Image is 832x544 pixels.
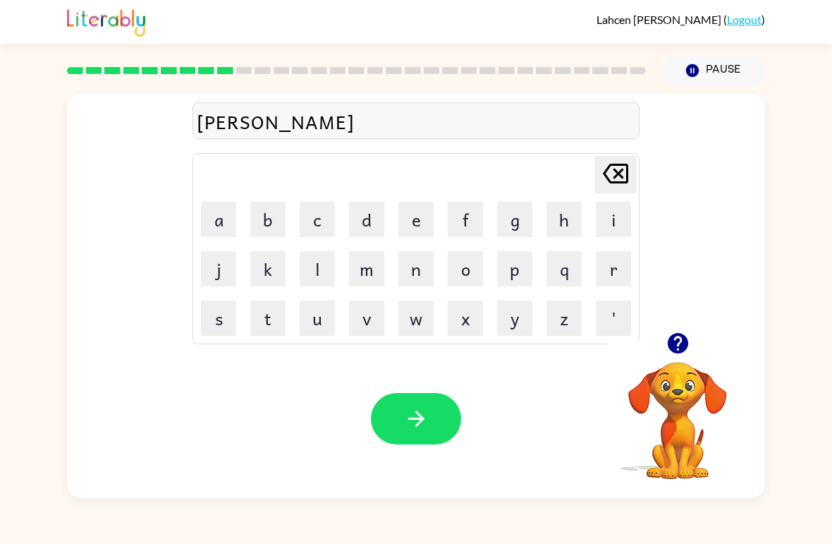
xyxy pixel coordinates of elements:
[201,251,236,286] button: j
[197,107,635,136] div: [PERSON_NAME]
[596,202,631,237] button: i
[497,251,532,286] button: p
[597,13,765,26] div: ( )
[497,301,532,336] button: y
[201,301,236,336] button: s
[546,202,582,237] button: h
[349,202,384,237] button: d
[67,6,145,37] img: Literably
[596,301,631,336] button: '
[201,202,236,237] button: a
[300,301,335,336] button: u
[546,301,582,336] button: z
[448,301,483,336] button: x
[497,202,532,237] button: g
[546,251,582,286] button: q
[349,301,384,336] button: v
[727,13,761,26] a: Logout
[596,251,631,286] button: r
[300,251,335,286] button: l
[663,54,765,87] button: Pause
[250,301,286,336] button: t
[250,202,286,237] button: b
[448,202,483,237] button: f
[300,202,335,237] button: c
[597,13,723,26] span: Lahcen [PERSON_NAME]
[607,340,748,481] video: Your browser must support playing .mp4 files to use Literably. Please try using another browser.
[250,251,286,286] button: k
[398,301,434,336] button: w
[398,202,434,237] button: e
[349,251,384,286] button: m
[448,251,483,286] button: o
[398,251,434,286] button: n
